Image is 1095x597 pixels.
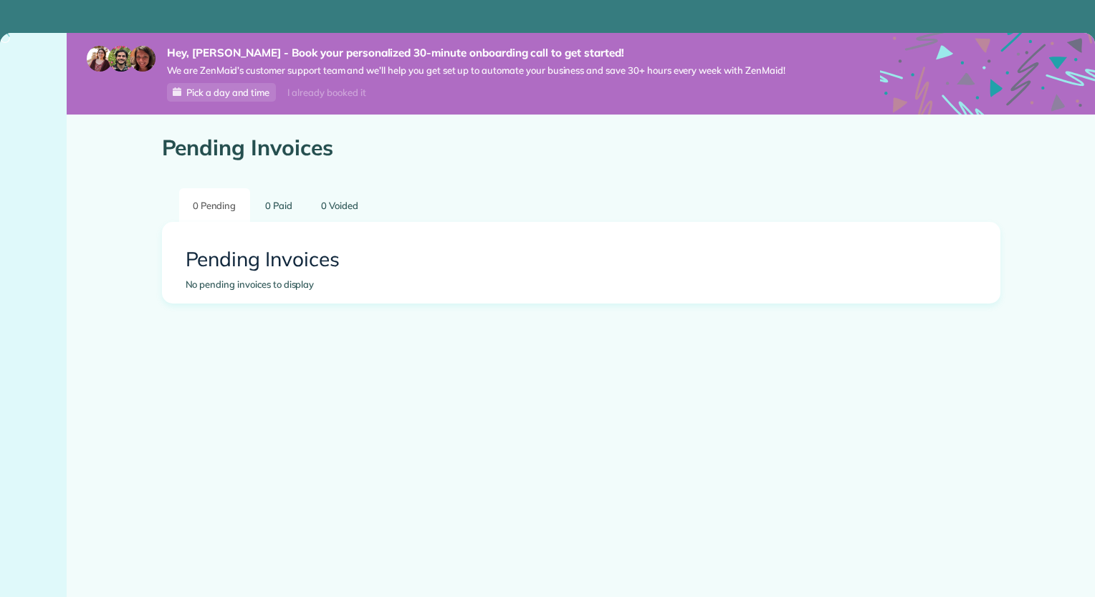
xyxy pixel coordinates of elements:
[167,83,276,102] a: Pick a day and time
[130,46,156,72] img: michelle-19f622bdf1676172e81f8f8fba1fb50e276960ebfe0243fe18214015130c80e4.jpg
[167,64,785,77] span: We are ZenMaid’s customer support team and we’ll help you get set up to automate your business an...
[252,188,306,222] a: 0 Paid
[162,136,1000,160] h1: Pending Invoices
[186,248,977,271] h2: Pending Invoices
[179,188,250,222] a: 0 Pending
[186,278,977,292] div: No pending invoices to display
[307,188,372,222] a: 0 Voided
[186,87,269,98] span: Pick a day and time
[167,46,785,60] strong: Hey, [PERSON_NAME] - Book your personalized 30-minute onboarding call to get started!
[87,46,113,72] img: maria-72a9807cf96188c08ef61303f053569d2e2a8a1cde33d635c8a3ac13582a053d.jpg
[279,84,374,102] div: I already booked it
[108,46,134,72] img: jorge-587dff0eeaa6aab1f244e6dc62b8924c3b6ad411094392a53c71c6c4a576187d.jpg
